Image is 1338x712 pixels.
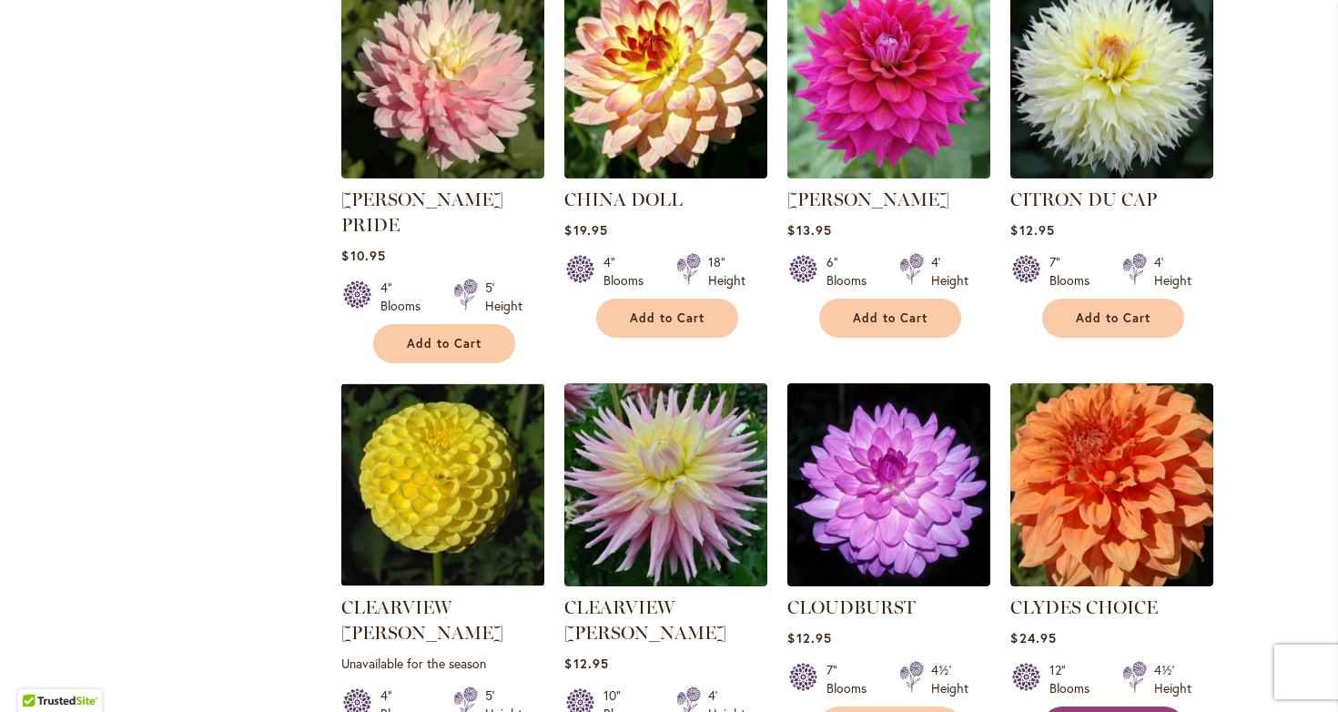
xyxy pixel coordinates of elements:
div: 12" Blooms [1049,661,1100,697]
button: Add to Cart [596,299,738,338]
span: Add to Cart [1076,310,1150,326]
a: [PERSON_NAME] [787,188,949,210]
div: 6" Blooms [826,253,877,290]
button: Add to Cart [819,299,961,338]
a: [PERSON_NAME] PRIDE [341,188,503,236]
button: Add to Cart [1042,299,1184,338]
a: CHINA DOLL [564,165,767,182]
a: CHLOE JANAE [787,165,990,182]
iframe: Launch Accessibility Center [14,647,65,698]
a: CLEARVIEW [PERSON_NAME] [341,596,503,644]
span: $24.95 [1010,629,1056,646]
span: $19.95 [564,221,607,239]
a: Clearview Jonas [564,573,767,590]
div: 4" Blooms [603,253,654,290]
a: CLYDES CHOICE [1010,596,1158,618]
div: 7" Blooms [1049,253,1100,290]
span: $12.95 [564,655,608,672]
a: CITRON DU CAP [1010,165,1213,182]
a: Clyde's Choice [1010,573,1213,590]
a: CLEARVIEW [PERSON_NAME] [564,596,726,644]
p: Unavailable for the season [341,655,544,672]
span: Add to Cart [630,310,704,326]
div: 5' Height [485,279,522,315]
span: Add to Cart [853,310,927,326]
div: 4' Height [1154,253,1191,290]
a: CHINA DOLL [564,188,683,210]
a: CLEARVIEW DANIEL [341,573,544,590]
div: 18" Height [708,253,745,290]
span: $12.95 [787,629,831,646]
span: Add to Cart [407,336,481,351]
div: 4½' Height [1154,661,1191,697]
a: CHILSON'S PRIDE [341,165,544,182]
div: 4½' Height [931,661,968,697]
div: 7" Blooms [826,661,877,697]
div: 4" Blooms [380,279,431,315]
span: $12.95 [1010,221,1054,239]
div: 4' Height [931,253,968,290]
a: Cloudburst [787,573,990,590]
img: CLEARVIEW DANIEL [341,383,544,586]
a: CITRON DU CAP [1010,188,1157,210]
span: $13.95 [787,221,831,239]
button: Add to Cart [373,324,515,363]
img: Cloudburst [787,383,990,586]
span: $10.95 [341,247,385,264]
img: Clyde's Choice [1010,383,1213,586]
a: CLOUDBURST [787,596,916,618]
img: Clearview Jonas [564,383,767,586]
